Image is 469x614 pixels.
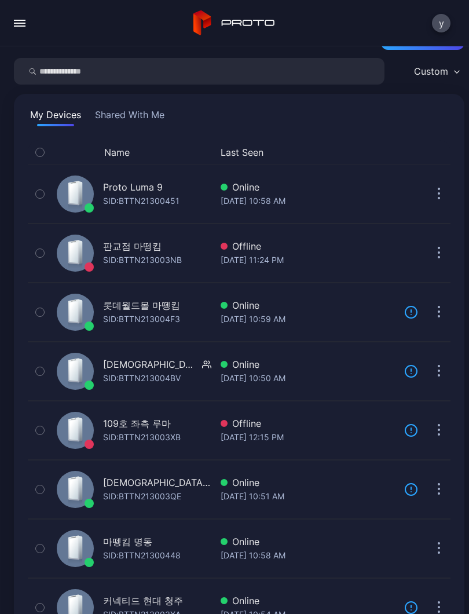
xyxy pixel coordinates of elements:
[28,108,83,126] button: My Devices
[221,357,395,371] div: Online
[221,549,395,562] div: [DATE] 10:58 AM
[221,253,395,267] div: [DATE] 11:24 PM
[414,65,448,77] div: Custom
[221,371,395,385] div: [DATE] 10:50 AM
[427,145,450,159] div: Options
[103,312,180,326] div: SID: BTTN213004F3
[221,298,395,312] div: Online
[93,108,167,126] button: Shared With Me
[103,594,183,608] div: 커넥티드 현대 청주
[103,298,180,312] div: 롯데월드몰 마뗑킴
[400,145,413,159] div: Update Device
[103,180,163,194] div: Proto Luma 9
[221,594,395,608] div: Online
[432,14,450,32] button: y
[221,239,395,253] div: Offline
[103,416,171,430] div: 109호 좌측 루마
[408,58,464,85] button: Custom
[103,489,181,503] div: SID: BTTN213003QE
[221,476,395,489] div: Online
[221,535,395,549] div: Online
[221,416,395,430] div: Offline
[103,549,181,562] div: SID: BTTN21300448
[103,357,197,371] div: [DEMOGRAPHIC_DATA] 마뗑킴 1번장비
[103,194,179,208] div: SID: BTTN21300451
[221,194,395,208] div: [DATE] 10:58 AM
[103,535,152,549] div: 마뗑킴 명동
[14,27,87,47] h2: Devices
[221,489,395,503] div: [DATE] 10:51 AM
[103,476,211,489] div: [DEMOGRAPHIC_DATA] 마뗑킴 2번장비
[103,371,181,385] div: SID: BTTN213004BV
[103,430,181,444] div: SID: BTTN213003XB
[221,430,395,444] div: [DATE] 12:15 PM
[221,180,395,194] div: Online
[103,253,182,267] div: SID: BTTN213003NB
[103,239,162,253] div: 판교점 마뗑킴
[221,145,390,159] button: Last Seen
[104,145,130,159] button: Name
[221,312,395,326] div: [DATE] 10:59 AM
